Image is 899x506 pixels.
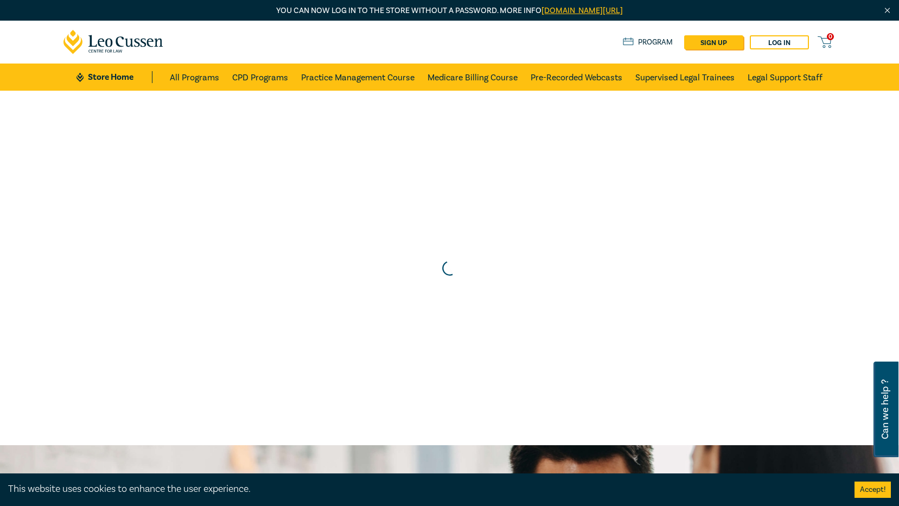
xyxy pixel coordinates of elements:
[531,64,622,91] a: Pre-Recorded Webcasts
[855,482,891,498] button: Accept cookies
[748,64,823,91] a: Legal Support Staff
[623,36,673,48] a: Program
[428,64,518,91] a: Medicare Billing Course
[541,5,623,16] a: [DOMAIN_NAME][URL]
[232,64,288,91] a: CPD Programs
[684,35,743,49] a: sign up
[827,33,834,40] span: 0
[63,5,836,17] p: You can now log in to the store without a password. More info
[883,6,892,15] img: Close
[750,35,809,49] a: Log in
[880,368,890,451] span: Can we help ?
[170,64,219,91] a: All Programs
[8,482,838,496] div: This website uses cookies to enhance the user experience.
[635,64,735,91] a: Supervised Legal Trainees
[301,64,415,91] a: Practice Management Course
[76,71,152,83] a: Store Home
